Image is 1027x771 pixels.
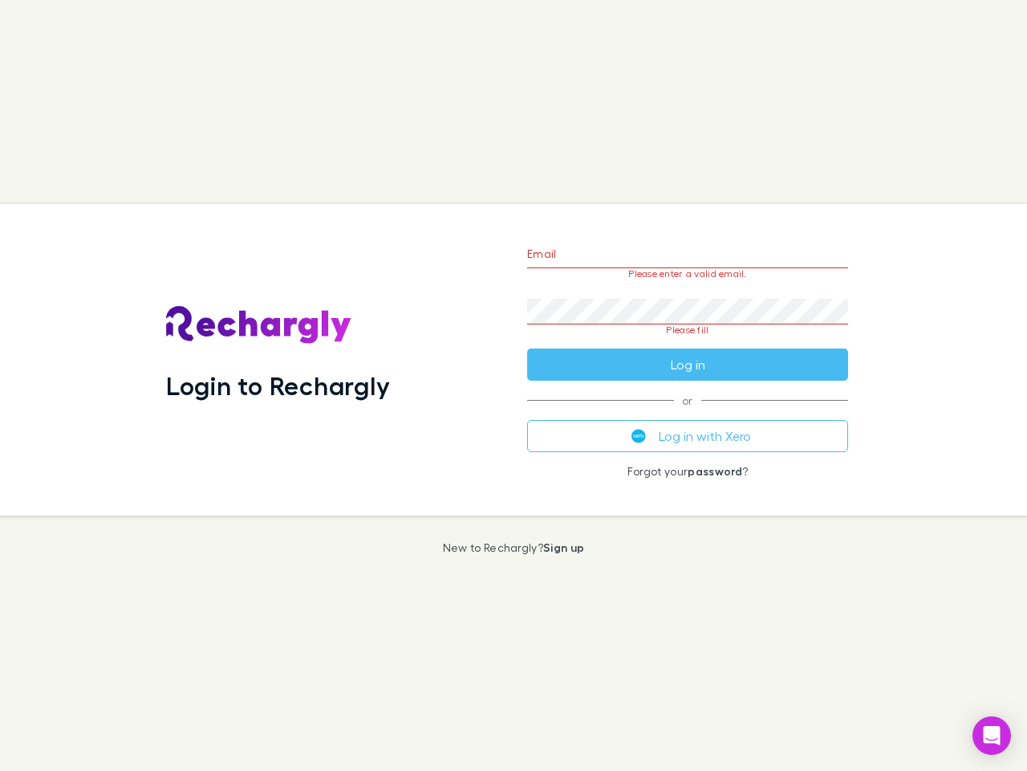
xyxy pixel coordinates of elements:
p: Please fill [527,324,848,336]
h1: Login to Rechargly [166,370,390,401]
p: Forgot your ? [527,465,848,478]
button: Log in with Xero [527,420,848,452]
p: New to Rechargly? [443,541,585,554]
img: Rechargly's Logo [166,306,352,345]
span: or [527,400,848,401]
img: Xero's logo [631,429,646,443]
button: Log in [527,349,848,381]
p: Please enter a valid email. [527,268,848,279]
a: password [688,464,742,478]
a: Sign up [543,541,584,554]
div: Open Intercom Messenger [972,716,1011,755]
